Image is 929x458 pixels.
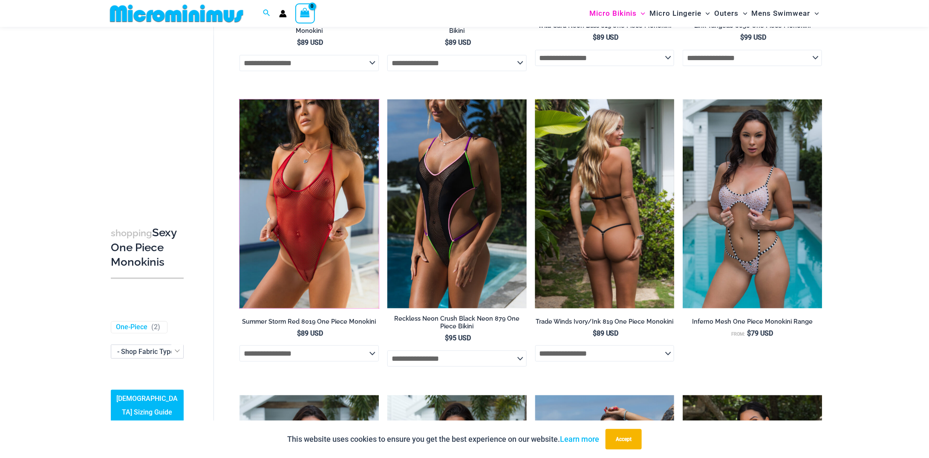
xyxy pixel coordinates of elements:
span: shopping [111,228,152,238]
span: Menu Toggle [701,3,710,24]
a: OutersMenu ToggleMenu Toggle [713,3,750,24]
span: Menu Toggle [739,3,747,24]
span: From: [732,331,745,337]
img: Summer Storm Red 8019 One Piece 04 [239,99,379,308]
span: $ [445,38,449,46]
a: View Shopping Cart, empty [295,3,315,23]
bdi: 89 USD [593,329,619,337]
img: MM SHOP LOGO FLAT [107,4,247,23]
a: Account icon link [279,10,287,17]
h2: Reckless Neon Crush Black Neon 879 One Piece Bikini [387,315,527,330]
a: Reckless Neon Crush Black Neon 879 One Piece Bikini [387,315,527,334]
h2: Summer Storm Red 8019 One Piece Monokini [239,318,379,326]
a: Wild Card Neon Bliss 819 One Piece Monokini [535,22,675,33]
span: Outers [715,3,739,24]
span: - Shop Fabric Type [111,345,184,359]
a: Reckless Neon Crush Black Neon 879 One Piece 01Reckless Neon Crush Black Neon 879 One Piece 09Rec... [387,99,527,308]
bdi: 99 USD [741,33,767,41]
span: $ [747,329,751,337]
span: Menu Toggle [637,3,645,24]
bdi: 89 USD [593,33,619,41]
p: This website uses cookies to ensure you get the best experience on our website. [287,433,599,446]
span: Menu Toggle [811,3,819,24]
span: 2 [154,323,158,331]
span: $ [593,329,597,337]
a: Summer Storm Red 8019 One Piece Monokini [239,318,379,329]
a: Trade Winds Ivory/Ink 819 One Piece Monokini [535,318,675,329]
span: $ [445,334,449,342]
bdi: 95 USD [445,334,471,342]
span: $ [593,33,597,41]
span: - Shop Fabric Type [117,348,174,356]
span: - Shop Fabric Type [111,345,183,358]
a: Learn more [560,435,599,444]
h2: Inferno Mesh One Piece Monokini Range [683,318,822,326]
a: One-Piece [116,323,147,332]
span: $ [741,33,744,41]
span: Mens Swimwear [752,3,811,24]
img: Inferno Mesh Black White 8561 One Piece 05 [683,99,822,308]
nav: Site Navigation [586,1,822,26]
a: Mens SwimwearMenu ToggleMenu Toggle [750,3,821,24]
a: Summer Storm Red 8019 One Piece 04Summer Storm Red 8019 One Piece 03Summer Storm Red 8019 One Pie... [239,99,379,308]
a: Micro BikinisMenu ToggleMenu Toggle [587,3,647,24]
span: Micro Lingerie [649,3,701,24]
span: $ [297,38,301,46]
a: Inferno Mesh Black White 8561 One Piece 05Inferno Mesh Olive Fuchsia 8561 One Piece 03Inferno Mes... [683,99,822,308]
img: Reckless Neon Crush Black Neon 879 One Piece 01 [387,99,527,308]
h3: Sexy One Piece Monokinis [111,226,184,269]
span: $ [297,329,301,337]
bdi: 79 USD [747,329,773,337]
a: Inferno Mesh One Piece Monokini Range [683,318,822,329]
bdi: 89 USD [445,38,471,46]
h2: Trade Winds Ivory/Ink 819 One Piece Monokini [535,318,675,326]
a: Trade Winds IvoryInk 819 One Piece 06Trade Winds IvoryInk 819 One Piece 03Trade Winds IvoryInk 81... [535,99,675,308]
img: Trade Winds IvoryInk 819 One Piece 03 [535,99,675,308]
a: Link Tangello 8650 One Piece Monokini [683,22,822,33]
span: ( ) [151,323,160,332]
button: Accept [606,429,642,449]
a: Trade Winds Ink and Ivory 807 One Piece Monokini [239,19,379,38]
bdi: 89 USD [297,38,323,46]
a: [DEMOGRAPHIC_DATA] Sizing Guide [111,390,184,421]
a: Search icon link [263,8,271,19]
bdi: 89 USD [297,329,323,337]
iframe: TrustedSite Certified [111,29,188,199]
a: Micro LingerieMenu ToggleMenu Toggle [647,3,712,24]
span: Micro Bikinis [589,3,637,24]
a: Bubble Mesh Highlight Pink 819 One Piece Bikini [387,19,527,38]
